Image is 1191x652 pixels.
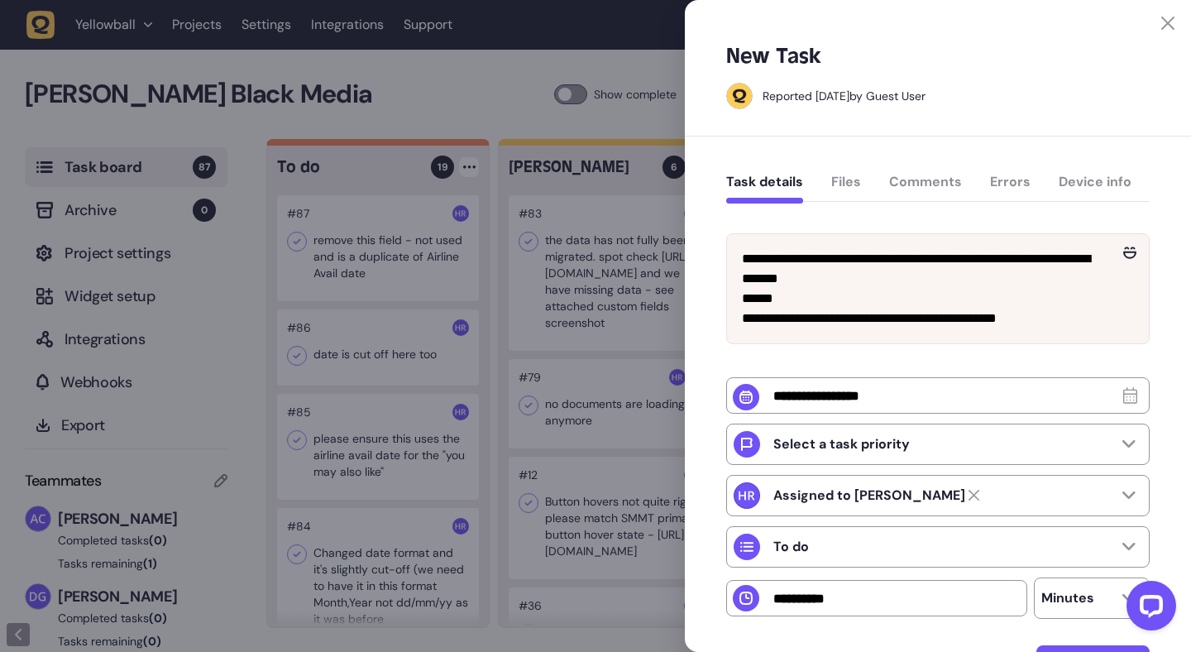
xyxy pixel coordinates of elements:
[727,84,752,108] img: Guest User
[726,43,821,70] h5: New Task
[773,436,910,453] p: Select a task priority
[1113,574,1183,644] iframe: LiveChat chat widget
[763,89,849,103] div: Reported [DATE]
[763,88,926,104] div: by Guest User
[773,539,809,555] p: To do
[773,487,965,504] strong: Harry Robinson
[726,174,803,204] button: Task details
[1041,590,1094,606] p: Minutes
